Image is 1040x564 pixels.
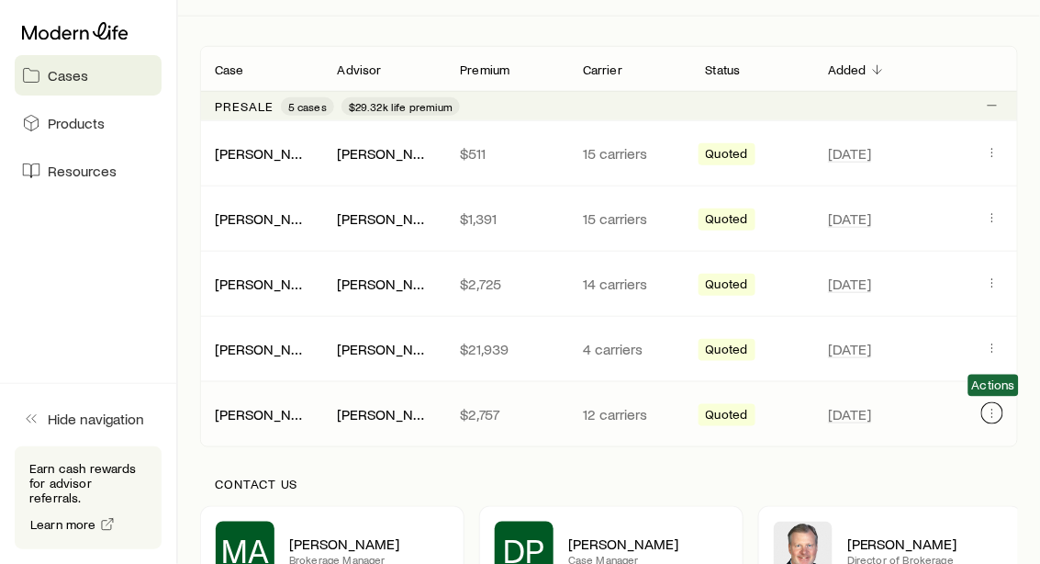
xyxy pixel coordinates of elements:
[706,146,748,165] span: Quoted
[583,275,677,293] p: 14 carriers
[288,99,327,114] span: 5 cases
[15,103,162,143] a: Products
[215,275,325,292] a: [PERSON_NAME]
[828,340,871,358] span: [DATE]
[349,99,453,114] span: $29.32k life premium
[215,340,325,357] a: [PERSON_NAME]
[338,340,431,359] div: [PERSON_NAME]
[828,275,871,293] span: [DATE]
[583,62,622,77] p: Carrier
[583,340,677,358] p: 4 carriers
[215,144,308,164] div: [PERSON_NAME]
[338,275,431,294] div: [PERSON_NAME]
[847,535,1007,553] p: [PERSON_NAME]
[30,518,96,531] span: Learn more
[828,144,871,163] span: [DATE]
[583,405,677,423] p: 12 carriers
[706,276,748,296] span: Quoted
[583,144,677,163] p: 15 carriers
[215,405,308,424] div: [PERSON_NAME]
[15,399,162,439] button: Hide navigation
[215,275,308,294] div: [PERSON_NAME]
[460,275,554,293] p: $2,725
[706,342,748,361] span: Quoted
[706,62,741,77] p: Status
[706,211,748,231] span: Quoted
[460,62,509,77] p: Premium
[29,461,147,505] p: Earn cash rewards for advisor referrals.
[972,378,1015,393] span: Actions
[215,62,244,77] p: Case
[338,405,431,424] div: [PERSON_NAME]
[338,209,431,229] div: [PERSON_NAME]
[706,407,748,426] span: Quoted
[568,535,728,553] p: [PERSON_NAME]
[583,209,677,228] p: 15 carriers
[215,340,308,359] div: [PERSON_NAME]
[15,151,162,191] a: Resources
[15,446,162,549] div: Earn cash rewards for advisor referrals.Learn more
[460,209,554,228] p: $1,391
[200,46,1018,447] div: Client cases
[215,99,274,114] p: Presale
[828,62,867,77] p: Added
[15,55,162,96] a: Cases
[828,405,871,423] span: [DATE]
[828,209,871,228] span: [DATE]
[48,114,105,132] span: Products
[215,477,1003,491] p: Contact us
[460,340,554,358] p: $21,939
[215,144,325,162] a: [PERSON_NAME]
[215,209,325,227] a: [PERSON_NAME]
[215,405,325,423] a: [PERSON_NAME]
[460,144,554,163] p: $511
[338,62,382,77] p: Advisor
[215,209,308,229] div: [PERSON_NAME]
[48,66,88,85] span: Cases
[338,144,431,164] div: [PERSON_NAME]
[460,405,554,423] p: $2,757
[48,162,117,180] span: Resources
[48,410,144,428] span: Hide navigation
[289,535,449,553] p: [PERSON_NAME]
